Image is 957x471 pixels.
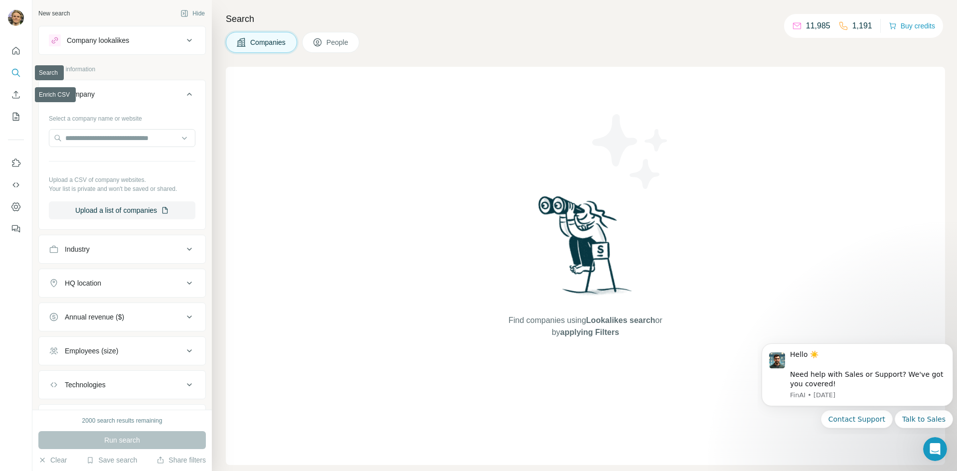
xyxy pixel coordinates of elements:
button: Use Surfe API [8,176,24,194]
button: Industry [39,237,205,261]
div: HQ location [65,278,101,288]
button: Company [39,82,205,110]
button: Search [8,64,24,82]
span: Find companies using or by [505,314,665,338]
button: Enrich CSV [8,86,24,104]
button: Employees (size) [39,339,205,363]
div: Select a company name or website [49,110,195,123]
div: Employees (size) [65,346,118,356]
button: Keywords [39,407,205,431]
button: Feedback [8,220,24,238]
button: Share filters [157,455,206,465]
button: Quick start [8,42,24,60]
img: Avatar [8,10,24,26]
h4: Search [226,12,945,26]
span: Lookalikes search [586,316,655,324]
button: Save search [86,455,137,465]
button: Dashboard [8,198,24,216]
span: Companies [250,37,287,47]
span: applying Filters [560,328,619,336]
iframe: Intercom live chat [923,437,947,461]
div: Annual revenue ($) [65,312,124,322]
button: HQ location [39,271,205,295]
p: Company information [38,65,206,74]
button: Company lookalikes [39,28,205,52]
button: Annual revenue ($) [39,305,205,329]
span: People [326,37,349,47]
div: Technologies [65,380,106,390]
button: Hide [173,6,212,21]
button: Technologies [39,373,205,397]
p: 1,191 [852,20,872,32]
img: Surfe Illustration - Woman searching with binoculars [534,193,638,305]
button: Clear [38,455,67,465]
div: 2000 search results remaining [82,416,162,425]
div: New search [38,9,70,18]
div: Industry [65,244,90,254]
button: Buy credits [889,19,935,33]
div: Company [65,89,95,99]
img: Surfe Illustration - Stars [586,107,675,196]
p: Your list is private and won't be saved or shared. [49,184,195,193]
div: Company lookalikes [67,35,129,45]
iframe: Intercom notifications message [758,334,957,434]
p: Upload a CSV of company websites. [49,175,195,184]
p: 11,985 [806,20,830,32]
button: Upload a list of companies [49,201,195,219]
button: My lists [8,108,24,126]
button: Use Surfe on LinkedIn [8,154,24,172]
